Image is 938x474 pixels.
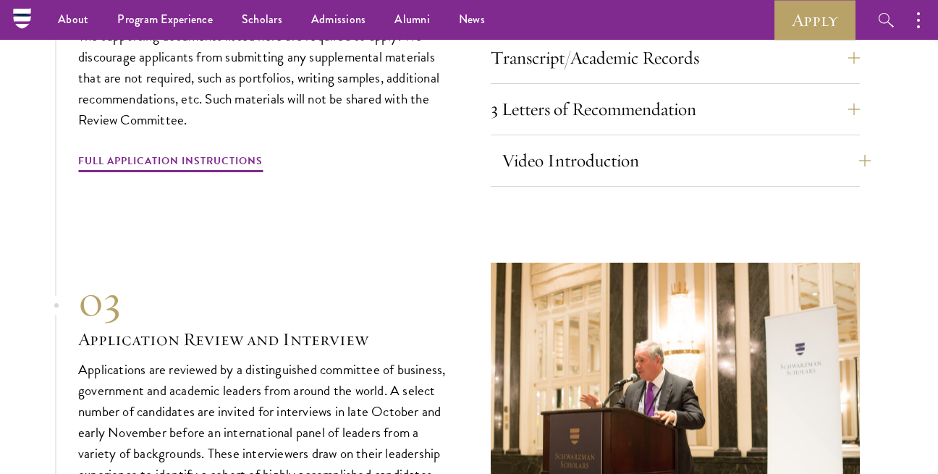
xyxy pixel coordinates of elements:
button: Transcript/Academic Records [491,41,860,75]
h3: Application Review and Interview [78,327,447,352]
button: 3 Letters of Recommendation [491,92,860,127]
p: The supporting documents listed here are required to apply. We discourage applicants from submitt... [78,25,447,130]
div: 03 [78,275,447,327]
button: Video Introduction [502,143,871,178]
a: Full Application Instructions [78,152,263,174]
